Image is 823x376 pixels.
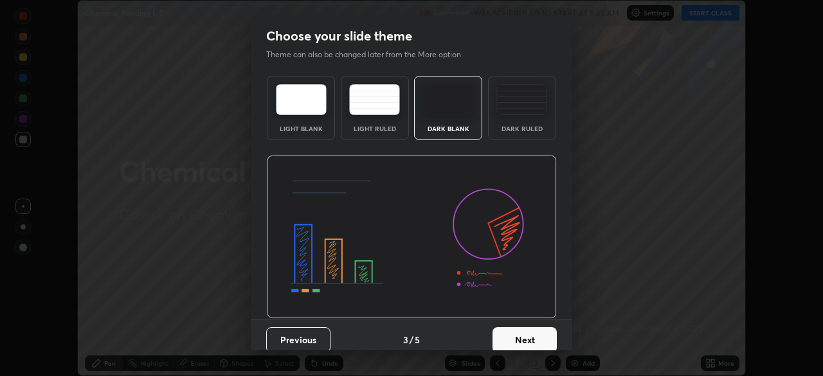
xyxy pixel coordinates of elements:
button: Previous [266,327,330,353]
h2: Choose your slide theme [266,28,412,44]
h4: / [410,333,413,346]
div: Dark Ruled [496,125,548,132]
img: darkThemeBanner.d06ce4a2.svg [267,156,557,319]
img: lightRuledTheme.5fabf969.svg [349,84,400,115]
h4: 5 [415,333,420,346]
button: Next [493,327,557,353]
img: darkTheme.f0cc69e5.svg [423,84,474,115]
img: lightTheme.e5ed3b09.svg [276,84,327,115]
div: Dark Blank [422,125,474,132]
div: Light Ruled [349,125,401,132]
p: Theme can also be changed later from the More option [266,49,475,60]
h4: 3 [403,333,408,346]
img: darkRuledTheme.de295e13.svg [496,84,547,115]
div: Light Blank [275,125,327,132]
